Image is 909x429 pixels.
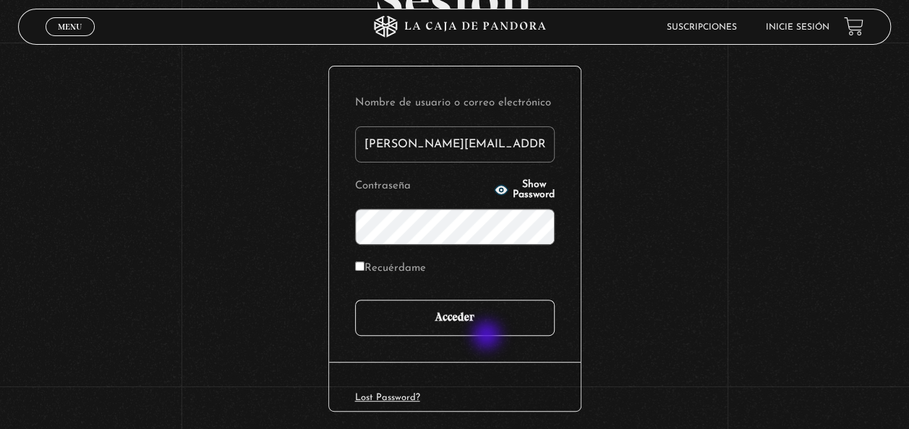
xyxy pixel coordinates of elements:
span: Cerrar [54,35,88,45]
button: Show Password [494,180,555,200]
a: Lost Password? [355,393,420,402]
label: Contraseña [355,175,490,198]
a: Inicie sesión [766,23,829,32]
label: Recuérdame [355,258,426,280]
label: Nombre de usuario o correo electrónico [355,92,555,115]
span: Show Password [513,180,555,200]
input: Acceder [355,300,555,336]
input: Recuérdame [355,261,364,271]
span: Menu [58,22,82,31]
a: View your shopping cart [844,17,863,36]
a: Suscripciones [667,23,737,32]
